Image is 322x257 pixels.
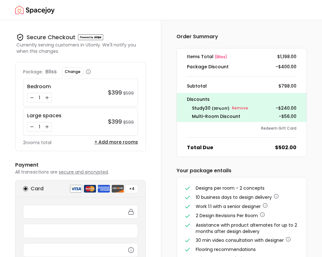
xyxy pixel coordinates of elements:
img: Spacejoy Logo [15,4,55,16]
div: 1 [36,124,43,130]
h6: Your package entails [176,167,307,174]
dt: Items Total [187,53,227,60]
span: 10 business days to design delivery [196,194,272,200]
h6: Payment [15,161,146,169]
span: ( bliss ) [215,54,227,59]
img: visa [70,185,82,193]
span: study30 [192,105,211,111]
dt: Subtotal [187,83,207,89]
p: Currently serving customers in US only. We'll notify you when this changes. [16,42,146,54]
button: Decrease quantity for Bedroom [29,95,35,101]
h4: $399 [108,117,122,126]
p: Package: [23,69,43,75]
img: Powered by stripe [78,34,103,40]
dt: Multi-Room Discount [192,113,240,119]
button: + Add more rooms [94,139,138,145]
span: 2 Design Revisions Per Room [196,212,258,219]
p: - $240.00 [276,104,296,112]
dt: Total Due [187,144,213,151]
dd: -$400.00 [276,64,296,70]
small: Remove [232,106,248,111]
button: Increase quantity for Bedroom [44,95,50,101]
p: All transactions are . [15,169,146,175]
a: Spacejoy [15,4,55,16]
p: Large spaces [27,112,104,119]
span: Designs per room - 2 concepts [196,185,265,191]
p: bliss [45,68,57,76]
span: secure and encrypted [59,169,108,175]
dd: -$56.00 [279,113,296,119]
span: Flooring recommendations [196,246,256,253]
img: discover [111,185,124,193]
dt: Package Discount [187,64,229,70]
button: Increase quantity for Large spaces [44,124,50,130]
button: +4 [125,184,138,193]
iframe: Secure CVC input frame [27,247,134,253]
dd: $798.00 [278,83,296,89]
h4: Secure Checkout [27,33,75,42]
span: Assistance with product alternates for up to 2 months after design delivery [196,222,297,235]
p: Bedroom [27,83,104,90]
p: 2 rooms total [23,139,51,146]
button: Change [62,67,83,76]
h4: $399 [108,88,122,97]
img: american express [98,185,110,193]
dd: $1,198.00 [277,53,296,60]
h6: Card [31,185,44,193]
span: Work 1:1 with a senior designer [196,203,261,210]
small: $599 [123,90,134,96]
p: Discounts [187,95,296,103]
button: Redeem Gift Card [261,126,296,131]
small: $599 [123,119,134,125]
iframe: Secure expiration date input frame [27,228,134,234]
span: 30 min video consultation with designer [196,237,284,243]
h6: Order Summary [176,33,307,40]
small: ( 30 % Off) [212,106,230,111]
iframe: Secure card number input frame [27,209,134,215]
div: 1 [36,95,43,101]
dd: $502.00 [275,144,296,151]
button: Decrease quantity for Large spaces [29,124,35,130]
img: mastercard [84,185,96,193]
